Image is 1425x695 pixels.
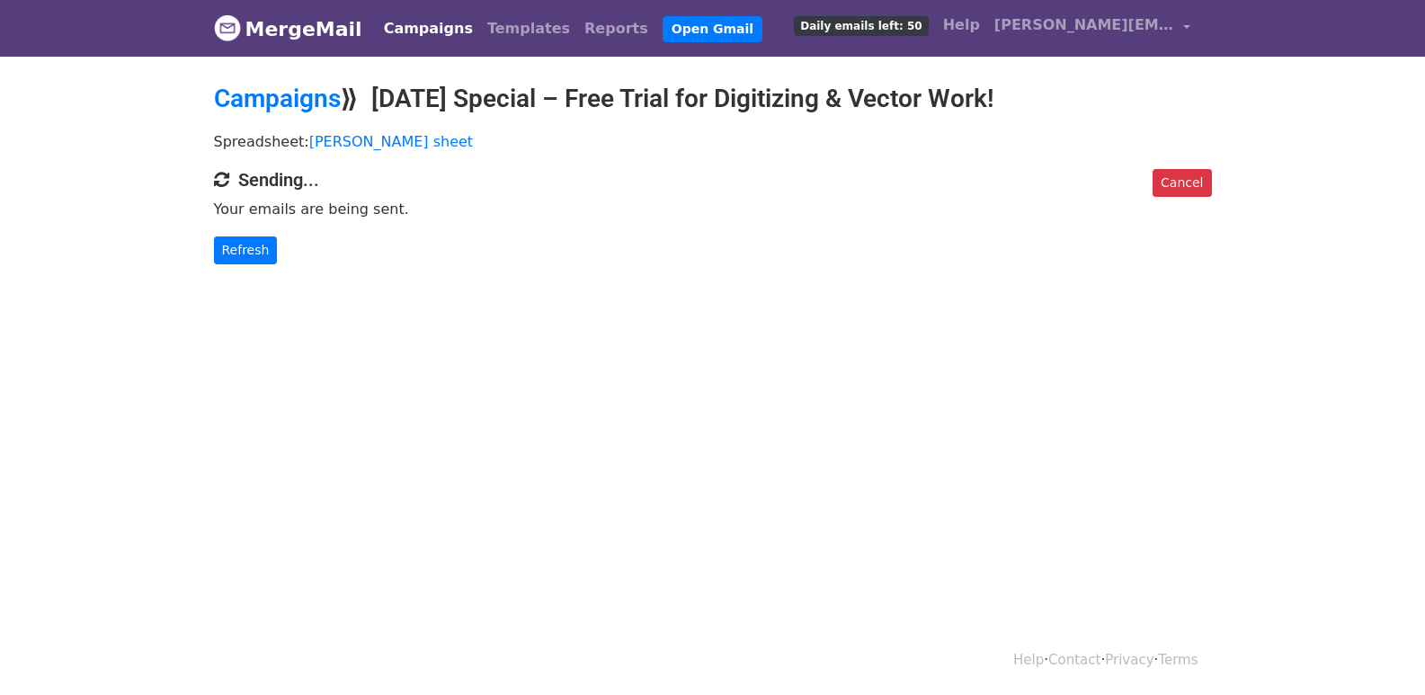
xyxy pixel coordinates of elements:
a: Reports [577,11,655,47]
a: Contact [1048,652,1100,668]
p: Spreadsheet: [214,132,1212,151]
h4: Sending... [214,169,1212,191]
a: Help [1013,652,1044,668]
a: Help [936,7,987,43]
a: Open Gmail [663,16,762,42]
span: [PERSON_NAME][EMAIL_ADDRESS][DOMAIN_NAME] [994,14,1174,36]
h2: ⟫ [DATE] Special – Free Trial for Digitizing & Vector Work! [214,84,1212,114]
iframe: Chat Widget [1335,609,1425,695]
a: Campaigns [214,84,341,113]
a: [PERSON_NAME] sheet [309,133,473,150]
a: MergeMail [214,10,362,48]
a: Terms [1158,652,1198,668]
a: Privacy [1105,652,1153,668]
img: MergeMail logo [214,14,241,41]
a: Templates [480,11,577,47]
a: Campaigns [377,11,480,47]
a: Refresh [214,236,278,264]
span: Daily emails left: 50 [794,16,928,36]
a: [PERSON_NAME][EMAIL_ADDRESS][DOMAIN_NAME] [987,7,1198,49]
p: Your emails are being sent. [214,200,1212,218]
a: Daily emails left: 50 [787,7,935,43]
a: Cancel [1153,169,1211,197]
